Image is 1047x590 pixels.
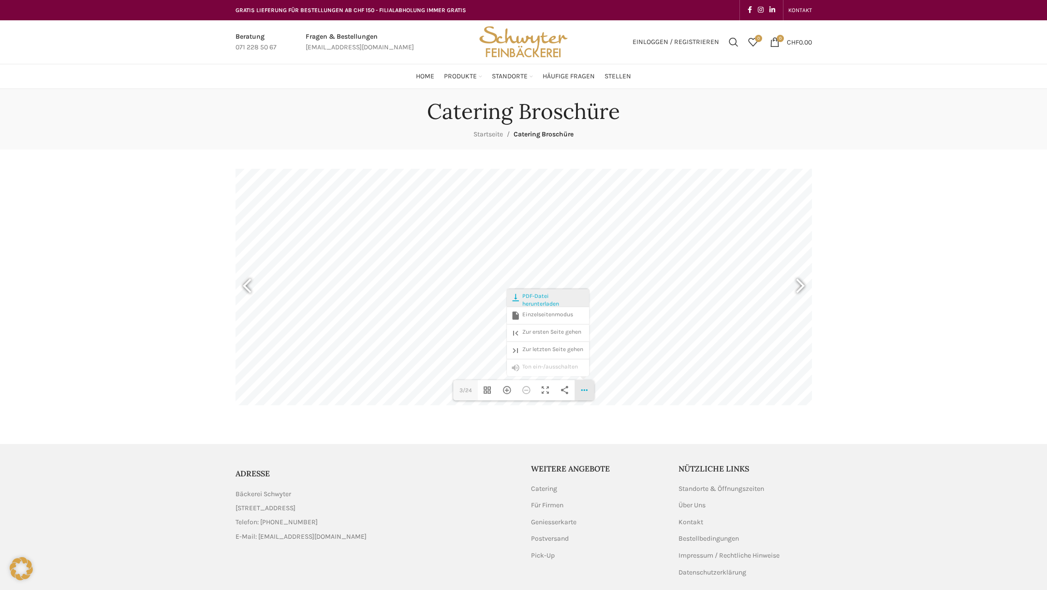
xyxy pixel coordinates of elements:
div: Vollbild umschalten [536,380,555,400]
a: List item link [236,517,516,528]
span: 0 [777,35,784,42]
bdi: 0.00 [787,38,812,46]
h5: Weitere Angebote [531,463,664,474]
span: KONTAKT [788,7,812,14]
span: Standorte [492,72,528,81]
span: Einzelseitenmodus [511,310,573,318]
span: Zur letzten Seite gehen [511,345,583,353]
span: Einloggen / Registrieren [633,39,719,45]
a: Stellen [605,67,631,86]
span: PDF-Datei herunterladen [511,292,585,308]
a: PDF-Datei herunterladen [507,289,589,307]
a: Kontakt [678,517,704,527]
a: Impressum / Rechtliche Hinweise [678,551,781,560]
a: Einloggen / Registrieren [628,32,724,52]
a: Startseite [473,130,503,138]
a: 0 CHF0.00 [765,32,817,52]
a: Catering [531,484,558,494]
a: Bestellbedingungen [678,534,740,544]
a: Für Firmen [531,501,564,510]
a: Site logo [476,37,571,45]
a: Linkedin social link [767,3,778,17]
div: Zur ersten Seite gehen [507,324,589,341]
a: Home [416,67,434,86]
img: Bäckerei Schwyter [476,20,571,64]
span: Bäckerei Schwyter [236,489,291,500]
span: [STREET_ADDRESS] [236,503,295,514]
div: Vorschaubilder umschalten [478,380,497,400]
a: Postversand [531,534,570,544]
span: ADRESSE [236,469,270,478]
span: Ton ein-/ausschalten [511,363,578,370]
a: Standorte & Öffnungszeiten [678,484,765,494]
div: Secondary navigation [783,0,817,20]
div: Meine Wunschliste [743,32,763,52]
a: Über Uns [678,501,707,510]
span: Zur ersten Seite gehen [511,328,581,336]
a: KONTAKT [788,0,812,20]
span: CHF [787,38,799,46]
a: Produkte [444,67,482,86]
a: Suchen [724,32,743,52]
div: Einzelseitenmodus [507,307,589,324]
a: Facebook social link [745,3,755,17]
span: Stellen [605,72,631,81]
span: GRATIS LIEFERUNG FÜR BESTELLUNGEN AB CHF 150 - FILIALABHOLUNG IMMER GRATIS [236,7,466,14]
div: Main navigation [231,67,817,86]
div: Zur letzten Seite gehen [507,341,589,359]
span: Home [416,72,434,81]
div: Hereinzoomen [497,380,516,400]
a: Pick-Up [531,551,556,560]
span: Häufige Fragen [543,72,595,81]
a: Geniesserkarte [531,517,577,527]
h1: Catering Broschüre [427,99,620,124]
span: Produkte [444,72,477,81]
a: Infobox link [306,31,414,53]
label: 3/24 [453,380,478,400]
a: Infobox link [236,31,277,53]
a: Datenschutzerklärung [678,568,747,577]
div: Ton ein-/ausschalten [507,359,589,376]
a: Instagram social link [755,3,767,17]
a: Standorte [492,67,533,86]
div: Teilen [555,380,575,400]
div: Vorherige Seite [236,263,260,311]
span: Catering Broschüre [514,130,574,138]
a: List item link [236,531,516,542]
div: Herauszoomen [516,380,536,400]
a: 0 [743,32,763,52]
a: Häufige Fragen [543,67,595,86]
div: Nächste Seite [788,263,812,311]
span: 0 [755,35,762,42]
h5: Nützliche Links [678,463,812,474]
